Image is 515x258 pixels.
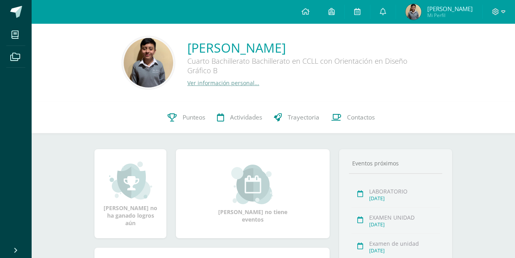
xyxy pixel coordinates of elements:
[288,113,319,121] span: Trayectoria
[369,214,440,221] div: EXAMEN UNIDAD
[183,113,205,121] span: Punteos
[369,188,440,195] div: LABORATORIO
[187,56,424,79] div: Cuarto Bachillerato Bachillerato en CCLL con Orientación en Diseño Gráfico B
[162,102,211,133] a: Punteos
[268,102,325,133] a: Trayectoria
[325,102,381,133] a: Contactos
[369,247,440,254] div: [DATE]
[109,161,152,200] img: achievement_small.png
[230,113,262,121] span: Actividades
[102,161,158,227] div: [PERSON_NAME] no ha ganado logros aún
[187,79,259,87] a: Ver información personal...
[406,4,421,20] img: bf00ad4b9777a7f8f898b3ee4dd5af5c.png
[231,165,274,204] img: event_small.png
[347,113,375,121] span: Contactos
[369,240,440,247] div: Examen de unidad
[187,39,424,56] a: [PERSON_NAME]
[349,159,442,167] div: Eventos próximos
[427,12,473,19] span: Mi Perfil
[369,221,440,228] div: [DATE]
[427,5,473,13] span: [PERSON_NAME]
[211,102,268,133] a: Actividades
[369,195,440,202] div: [DATE]
[213,165,292,223] div: [PERSON_NAME] no tiene eventos
[124,38,173,87] img: f3e756179a0d26e2dd593e5a84978662.png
